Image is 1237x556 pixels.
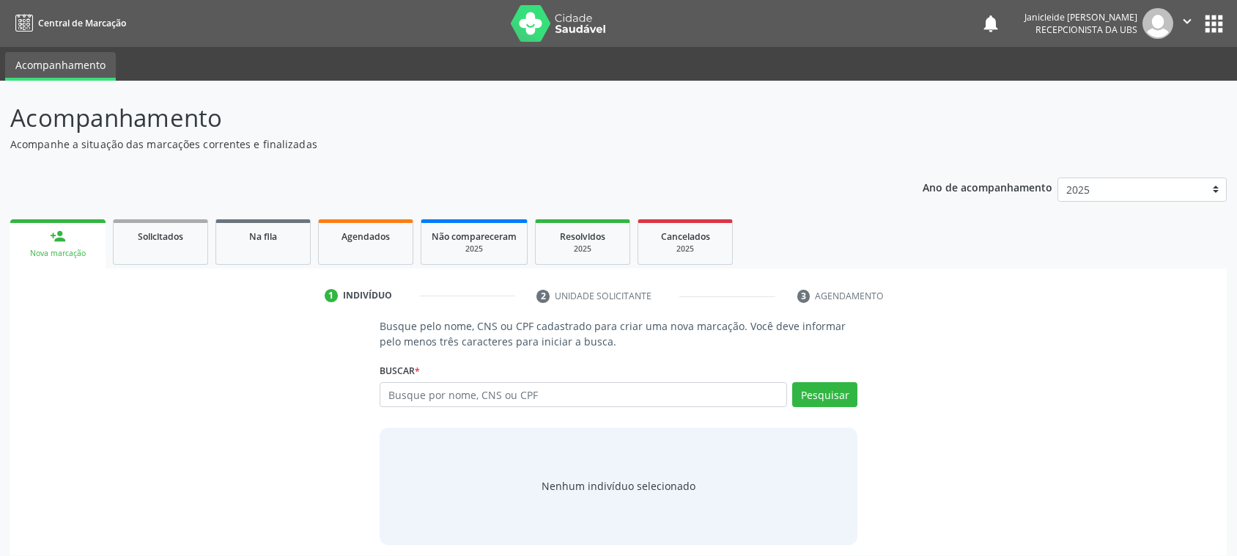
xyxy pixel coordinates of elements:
[249,230,277,243] span: Na fila
[792,382,857,407] button: Pesquisar
[981,13,1001,34] button: notifications
[661,230,710,243] span: Cancelados
[649,244,722,255] div: 2025
[923,178,1052,196] p: Ano de acompanhamento
[1024,11,1137,23] div: Janicleide [PERSON_NAME]
[1142,8,1173,39] img: img
[432,244,517,255] div: 2025
[380,318,857,349] p: Busque pelo nome, CNS ou CPF cadastrado para criar uma nova marcação. Você deve informar pelo men...
[1201,11,1227,37] button: apps
[325,289,338,302] div: 1
[560,230,605,243] span: Resolvidos
[38,17,126,29] span: Central de Marcação
[546,244,619,255] div: 2025
[341,230,390,243] span: Agendados
[542,478,695,494] div: Nenhum indivíduo selecionado
[10,136,862,152] p: Acompanhe a situação das marcações correntes e finalizadas
[1035,23,1137,36] span: Recepcionista da UBS
[432,230,517,243] span: Não compareceram
[10,11,126,35] a: Central de Marcação
[21,248,95,259] div: Nova marcação
[380,359,420,382] label: Buscar
[1179,13,1195,29] i: 
[343,289,392,302] div: Indivíduo
[1173,8,1201,39] button: 
[5,52,116,81] a: Acompanhamento
[50,228,66,244] div: person_add
[380,382,787,407] input: Busque por nome, CNS ou CPF
[138,230,183,243] span: Solicitados
[10,100,862,136] p: Acompanhamento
